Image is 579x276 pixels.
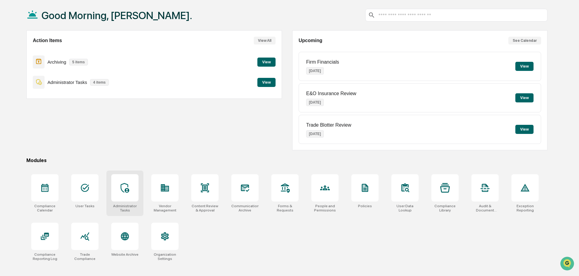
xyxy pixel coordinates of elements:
[560,256,576,272] iframe: Open customer support
[306,91,356,96] p: E&O Insurance Review
[111,252,139,257] div: Website Archive
[31,204,59,212] div: Compliance Calendar
[257,59,276,65] a: View
[4,133,41,144] a: 🔎Data Lookup
[60,150,73,155] span: Pylon
[50,124,75,130] span: Attestations
[48,59,66,65] p: Archiving
[358,204,372,208] div: Policies
[19,82,49,87] span: [PERSON_NAME]
[299,38,322,43] h2: Upcoming
[391,204,419,212] div: User Data Lookup
[4,121,42,132] a: 🖐️Preclearance
[90,79,109,86] p: 4 items
[306,122,351,128] p: Trade Blotter Review
[26,158,547,163] div: Modules
[71,252,99,261] div: Trade Compliance
[306,59,339,65] p: Firm Financials
[151,252,179,261] div: Organization Settings
[6,13,110,22] p: How can we help?
[515,62,534,71] button: View
[271,204,299,212] div: Forms & Requests
[43,150,73,155] a: Powered byPylon
[431,204,459,212] div: Compliance Library
[42,9,192,22] h1: Good Morning, [PERSON_NAME].
[515,93,534,102] button: View
[471,204,499,212] div: Audit & Document Logs
[306,130,324,138] p: [DATE]
[257,58,276,67] button: View
[31,252,59,261] div: Compliance Reporting Log
[54,82,66,87] span: [DATE]
[191,204,219,212] div: Content Review & Approval
[515,125,534,134] button: View
[306,99,324,106] p: [DATE]
[103,48,110,55] button: Start new chat
[33,38,62,43] h2: Action Items
[231,204,259,212] div: Communications Archive
[6,46,17,57] img: 1746055101610-c473b297-6a78-478c-a979-82029cc54cd1
[6,77,16,86] img: Tammy Steffen
[6,67,41,72] div: Past conversations
[12,135,38,141] span: Data Lookup
[254,37,276,45] button: View All
[94,66,110,73] button: See all
[257,79,276,85] a: View
[27,46,99,52] div: Start new chat
[50,99,52,104] span: •
[111,204,139,212] div: Administrator Tasks
[13,46,24,57] img: 8933085812038_c878075ebb4cc5468115_72.jpg
[12,124,39,130] span: Preclearance
[508,37,541,45] button: See Calendar
[48,80,87,85] p: Administrator Tasks
[151,204,179,212] div: Vendor Management
[6,136,11,141] div: 🔎
[306,67,324,75] p: [DATE]
[75,204,95,208] div: User Tasks
[69,59,88,65] p: 5 items
[44,125,49,129] div: 🗄️
[6,93,16,103] img: Tammy Steffen
[511,204,539,212] div: Exception Reporting
[257,78,276,87] button: View
[311,204,339,212] div: People and Permissions
[54,99,66,104] span: [DATE]
[42,121,78,132] a: 🗄️Attestations
[27,52,83,57] div: We're available if you need us!
[6,125,11,129] div: 🖐️
[19,99,49,104] span: [PERSON_NAME]
[50,82,52,87] span: •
